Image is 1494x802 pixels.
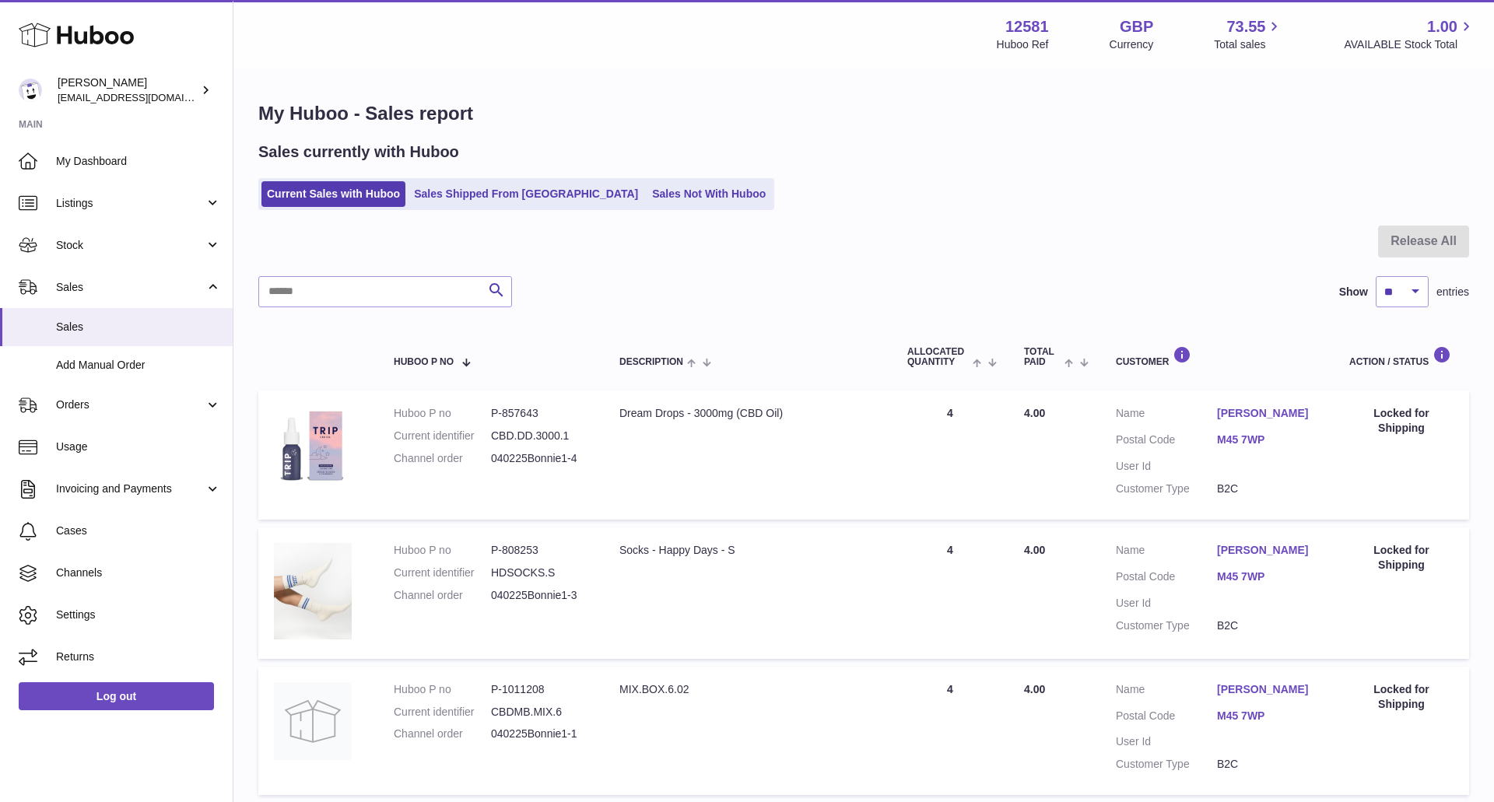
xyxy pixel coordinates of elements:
a: M45 7WP [1217,709,1318,723]
dd: HDSOCKS.S [491,566,588,580]
dd: 040225Bonnie1-4 [491,451,588,466]
img: no-photo.jpg [274,682,352,760]
a: [PERSON_NAME] [1217,406,1318,421]
dt: Current identifier [394,566,491,580]
div: [PERSON_NAME] [58,75,198,105]
dt: Channel order [394,588,491,603]
span: [EMAIL_ADDRESS][DOMAIN_NAME] [58,91,229,103]
dd: P-1011208 [491,682,588,697]
td: 4 [892,390,1008,520]
h2: Sales currently with Huboo [258,142,459,163]
dd: 040225Bonnie1-1 [491,727,588,741]
dt: Current identifier [394,429,491,443]
a: Log out [19,682,214,710]
dt: Customer Type [1116,757,1217,772]
dt: Huboo P no [394,682,491,697]
a: Sales Not With Huboo [647,181,771,207]
span: 4.00 [1024,407,1045,419]
h1: My Huboo - Sales report [258,101,1469,126]
dt: User Id [1116,459,1217,474]
span: Sales [56,280,205,295]
dd: P-857643 [491,406,588,421]
dt: Postal Code [1116,569,1217,588]
div: Locked for Shipping [1349,543,1454,573]
dt: Customer Type [1116,482,1217,496]
span: 73.55 [1226,16,1265,37]
dt: Huboo P no [394,406,491,421]
div: Action / Status [1349,346,1454,367]
dd: B2C [1217,618,1318,633]
dt: Name [1116,682,1217,701]
strong: 12581 [1005,16,1049,37]
td: 4 [892,667,1008,796]
dt: Customer Type [1116,618,1217,633]
dd: B2C [1217,757,1318,772]
dt: Channel order [394,727,491,741]
div: Dream Drops - 3000mg (CBD Oil) [619,406,876,421]
span: Stock [56,238,205,253]
span: Total paid [1024,347,1061,367]
div: Socks - Happy Days - S [619,543,876,558]
dd: B2C [1217,482,1318,496]
div: Locked for Shipping [1349,406,1454,436]
span: Total sales [1214,37,1283,52]
dt: Name [1116,406,1217,425]
dt: Current identifier [394,705,491,720]
span: Settings [56,608,221,622]
div: Currency [1110,37,1154,52]
a: M45 7WP [1217,569,1318,584]
span: entries [1436,285,1469,299]
dt: Postal Code [1116,709,1217,727]
div: Locked for Shipping [1349,682,1454,712]
span: Description [619,357,683,367]
label: Show [1339,285,1368,299]
img: 125811695830058.jpg [274,543,352,639]
dt: Postal Code [1116,433,1217,451]
span: Usage [56,440,221,454]
img: 1694773909.png [274,406,352,484]
span: 1.00 [1427,16,1457,37]
span: 4.00 [1024,683,1045,695]
a: [PERSON_NAME] [1217,543,1318,558]
span: Orders [56,397,205,412]
span: Cases [56,524,221,538]
span: 4.00 [1024,544,1045,556]
dt: User Id [1116,734,1217,749]
div: Customer [1116,346,1318,367]
span: Listings [56,196,205,211]
dd: P-808253 [491,543,588,558]
dd: CBD.DD.3000.1 [491,429,588,443]
span: Sales [56,320,221,334]
a: [PERSON_NAME] [1217,682,1318,697]
span: ALLOCATED Quantity [907,347,969,367]
span: AVAILABLE Stock Total [1344,37,1475,52]
td: 4 [892,527,1008,659]
span: My Dashboard [56,154,221,169]
dt: User Id [1116,596,1217,611]
strong: GBP [1120,16,1153,37]
span: Returns [56,650,221,664]
dt: Name [1116,543,1217,562]
div: MIX.BOX.6.02 [619,682,876,697]
span: Add Manual Order [56,358,221,373]
a: M45 7WP [1217,433,1318,447]
span: Invoicing and Payments [56,482,205,496]
dt: Huboo P no [394,543,491,558]
span: Huboo P no [394,357,454,367]
a: Sales Shipped From [GEOGRAPHIC_DATA] [409,181,644,207]
dd: CBDMB.MIX.6 [491,705,588,720]
div: Huboo Ref [997,37,1049,52]
a: 1.00 AVAILABLE Stock Total [1344,16,1475,52]
dt: Channel order [394,451,491,466]
span: Channels [56,566,221,580]
img: ibrewis@drink-trip.com [19,79,42,102]
a: 73.55 Total sales [1214,16,1283,52]
a: Current Sales with Huboo [261,181,405,207]
dd: 040225Bonnie1-3 [491,588,588,603]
